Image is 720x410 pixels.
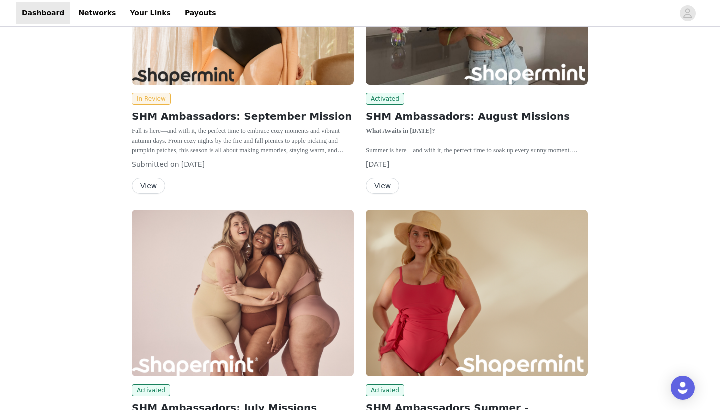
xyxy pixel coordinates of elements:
strong: What Awaits in [DATE]? [366,127,435,134]
img: Shapermint [132,210,354,376]
span: Submitted on [132,160,179,168]
div: Open Intercom Messenger [671,376,695,400]
span: Activated [366,93,404,105]
img: Shapermint [366,210,588,376]
a: Dashboard [16,2,70,24]
a: Networks [72,2,122,24]
a: Payouts [179,2,222,24]
h2: SHM Ambassadors: September Mission [132,109,354,124]
span: [DATE] [366,160,389,168]
span: [DATE] [181,160,205,168]
span: Summer is here—and with it, the perfect time to soak up every sunny moment. [366,146,578,154]
a: View [366,182,399,190]
a: View [132,182,165,190]
div: avatar [683,5,692,21]
span: Activated [132,384,170,396]
button: View [132,178,165,194]
button: View [366,178,399,194]
h2: SHM Ambassadors: August Missions [366,109,588,124]
span: Fall is here—and with it, the perfect time to embrace cozy moments and vibrant autumn days. From ... [132,127,351,193]
span: In Review [132,93,171,105]
span: Activated [366,384,404,396]
a: Your Links [124,2,177,24]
